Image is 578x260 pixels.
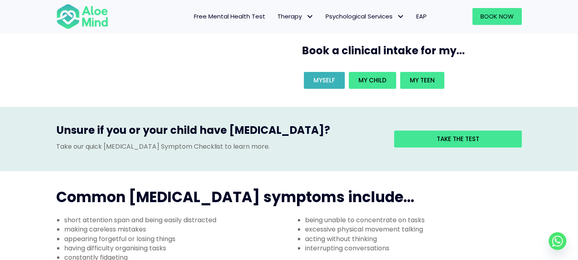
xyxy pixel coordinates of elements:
span: Psychological Services [326,12,404,20]
a: My teen [400,72,444,89]
span: Psychological Services: submenu [395,11,406,23]
span: EAP [416,12,427,20]
div: Book an intake for my... [302,70,517,91]
a: Free Mental Health Test [188,8,271,25]
span: Therapy [277,12,313,20]
nav: Menu [119,8,433,25]
li: making careless mistakes [64,225,289,234]
span: Common [MEDICAL_DATA] symptoms include... [56,187,414,207]
span: Free Mental Health Test [194,12,265,20]
a: Psychological ServicesPsychological Services: submenu [320,8,410,25]
span: Myself [313,76,335,84]
li: excessive physical movement talking [305,225,530,234]
span: Take the test [437,135,479,143]
h3: Book a clinical intake for my... [302,43,525,58]
span: My child [358,76,387,84]
span: Book Now [480,12,514,20]
li: being unable to concentrate on tasks [305,215,530,225]
span: Therapy: submenu [304,11,315,23]
li: having difficulty organising tasks [64,244,289,253]
span: My teen [410,76,435,84]
a: Book Now [472,8,522,25]
li: interrupting conversations [305,244,530,253]
a: My child [349,72,396,89]
a: Take the test [394,131,522,147]
h3: Unsure if you or your child have [MEDICAL_DATA]? [56,123,382,141]
li: appearing forgetful or losing things [64,234,289,244]
a: Myself [304,72,345,89]
p: Take our quick [MEDICAL_DATA] Symptom Checklist to learn more. [56,142,382,151]
a: TherapyTherapy: submenu [271,8,320,25]
li: short attention span and being easily distracted [64,215,289,225]
li: acting without thinking [305,234,530,244]
a: Whatsapp [549,232,566,250]
img: Aloe mind Logo [56,3,108,30]
a: EAP [410,8,433,25]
